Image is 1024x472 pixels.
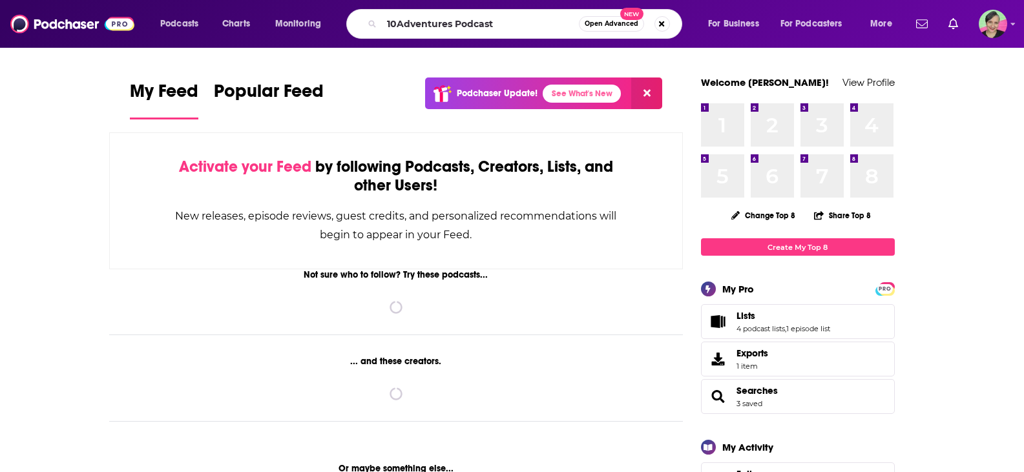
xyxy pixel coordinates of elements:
[979,10,1007,38] img: User Profile
[109,356,684,367] div: ... and these creators.
[585,21,638,27] span: Open Advanced
[737,399,762,408] a: 3 saved
[842,76,895,88] a: View Profile
[979,10,1007,38] button: Show profile menu
[457,88,538,99] p: Podchaser Update!
[911,13,933,35] a: Show notifications dropdown
[705,350,731,368] span: Exports
[780,15,842,33] span: For Podcasters
[708,15,759,33] span: For Business
[266,14,338,34] button: open menu
[151,14,215,34] button: open menu
[543,85,621,103] a: See What's New
[705,313,731,331] a: Lists
[737,347,768,359] span: Exports
[699,14,775,34] button: open menu
[359,9,695,39] div: Search podcasts, credits, & more...
[174,207,618,244] div: New releases, episode reviews, guest credits, and personalized recommendations will begin to appe...
[813,203,872,228] button: Share Top 8
[870,15,892,33] span: More
[214,80,324,110] span: Popular Feed
[382,14,579,34] input: Search podcasts, credits, & more...
[737,324,785,333] a: 4 podcast lists
[785,324,786,333] span: ,
[275,15,321,33] span: Monitoring
[737,310,755,322] span: Lists
[724,207,804,223] button: Change Top 8
[222,15,250,33] span: Charts
[174,158,618,195] div: by following Podcasts, Creators, Lists, and other Users!
[579,16,644,32] button: Open AdvancedNew
[160,15,198,33] span: Podcasts
[877,283,893,293] a: PRO
[701,238,895,256] a: Create My Top 8
[214,14,258,34] a: Charts
[214,80,324,119] a: Popular Feed
[737,310,830,322] a: Lists
[722,441,773,453] div: My Activity
[722,283,754,295] div: My Pro
[979,10,1007,38] span: Logged in as LizDVictoryBelt
[737,362,768,371] span: 1 item
[620,8,643,20] span: New
[179,157,311,176] span: Activate your Feed
[109,269,684,280] div: Not sure who to follow? Try these podcasts...
[130,80,198,110] span: My Feed
[943,13,963,35] a: Show notifications dropdown
[701,379,895,414] span: Searches
[786,324,830,333] a: 1 episode list
[705,387,731,405] a: Searches
[701,342,895,376] a: Exports
[877,284,893,294] span: PRO
[772,14,861,34] button: open menu
[701,304,895,339] span: Lists
[10,12,134,36] img: Podchaser - Follow, Share and Rate Podcasts
[861,14,908,34] button: open menu
[701,76,829,88] a: Welcome [PERSON_NAME]!
[737,385,778,396] a: Searches
[130,80,198,119] a: My Feed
